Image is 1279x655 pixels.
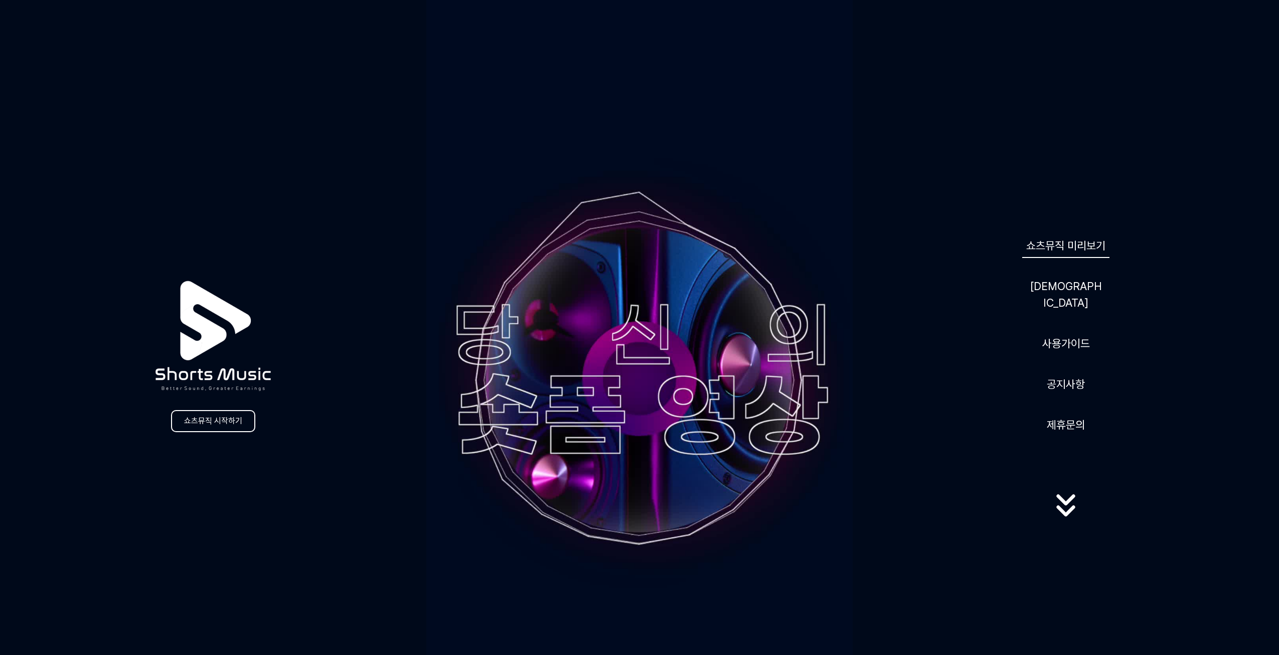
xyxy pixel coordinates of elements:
[1026,274,1106,315] a: [DEMOGRAPHIC_DATA]
[171,410,255,432] a: 쇼츠뮤직 시작하기
[131,254,295,418] img: logo
[1022,233,1109,258] a: 쇼츠뮤직 미리보기
[1043,372,1089,397] a: 공지사항
[1038,331,1094,356] a: 사용가이드
[1043,413,1089,437] button: 제휴문의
